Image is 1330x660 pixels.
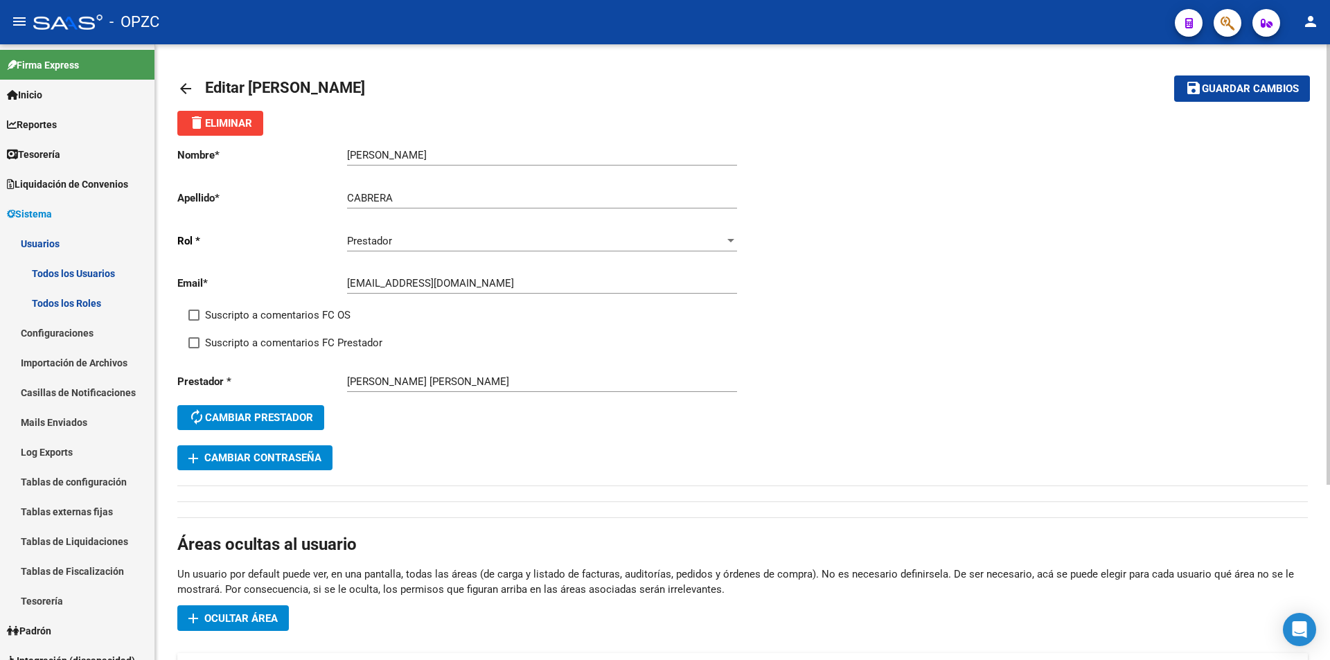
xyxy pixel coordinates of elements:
[177,80,194,97] mat-icon: arrow_back
[188,452,321,464] span: Cambiar Contraseña
[177,111,263,136] button: Eliminar
[1302,13,1319,30] mat-icon: person
[205,335,382,351] span: Suscripto a comentarios FC Prestador
[177,190,347,206] p: Apellido
[177,445,332,470] button: Cambiar Contraseña
[177,567,1308,597] p: Un usuario por default puede ver, en una pantalla, todas las áreas (de carga y listado de factura...
[1283,613,1316,646] div: Open Intercom Messenger
[1202,83,1299,96] span: Guardar cambios
[11,13,28,30] mat-icon: menu
[204,612,278,625] span: Ocultar área
[7,147,60,162] span: Tesorería
[188,411,313,424] span: Cambiar prestador
[177,148,347,163] p: Nombre
[347,235,392,247] span: Prestador
[188,409,205,425] mat-icon: autorenew
[205,79,365,96] span: Editar [PERSON_NAME]
[7,57,79,73] span: Firma Express
[7,117,57,132] span: Reportes
[205,307,351,323] span: Suscripto a comentarios FC OS
[7,87,42,102] span: Inicio
[188,114,205,131] mat-icon: delete
[7,177,128,192] span: Liquidación de Convenios
[109,7,159,37] span: - OPZC
[188,117,252,130] span: Eliminar
[177,276,347,291] p: Email
[7,623,51,639] span: Padrón
[1185,80,1202,96] mat-icon: save
[177,233,347,249] p: Rol *
[177,533,1308,555] h1: Áreas ocultas al usuario
[177,605,289,631] button: Ocultar área
[177,374,347,389] p: Prestador *
[7,206,52,222] span: Sistema
[1174,75,1310,101] button: Guardar cambios
[177,405,324,430] button: Cambiar prestador
[185,610,202,627] mat-icon: add
[185,450,202,467] mat-icon: add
